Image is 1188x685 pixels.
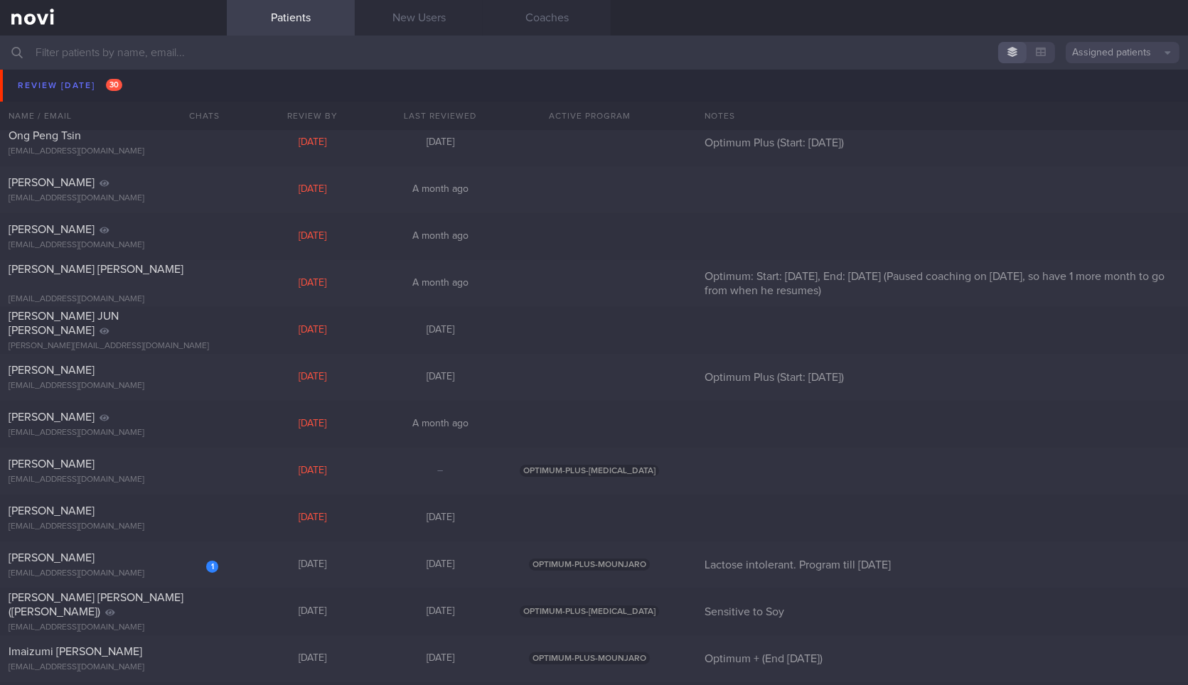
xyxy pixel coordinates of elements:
div: Lactose intolerant. Program till [DATE] [696,558,1188,572]
div: [EMAIL_ADDRESS][DOMAIN_NAME] [9,294,218,305]
div: [DATE] [248,277,376,290]
div: [DATE] [248,652,376,665]
div: [EMAIL_ADDRESS][DOMAIN_NAME] [9,662,218,673]
div: [DATE] [376,559,504,571]
div: [DATE] [248,183,376,196]
div: [DATE] [376,605,504,618]
span: [PERSON_NAME] [9,552,95,563]
span: OPTIMUM-PLUS-MOUNJARO [529,559,650,571]
div: [DATE] [248,605,376,618]
div: – [376,465,504,478]
div: [EMAIL_ADDRESS][DOMAIN_NAME] [9,522,218,532]
div: [DATE] [248,230,376,243]
div: [DATE] [376,512,504,524]
div: A month ago [376,418,504,431]
div: [DATE] [376,136,504,149]
span: [PERSON_NAME] [9,365,95,376]
span: [PERSON_NAME] [PERSON_NAME] ([PERSON_NAME]) [9,592,183,617]
span: [PERSON_NAME] [9,505,95,517]
div: A month ago [376,230,504,243]
div: [DATE] [248,136,376,149]
span: Ong Peng Tsin [9,130,81,141]
div: [EMAIL_ADDRESS][DOMAIN_NAME] [9,107,218,117]
div: [DATE] [376,90,504,102]
span: [PERSON_NAME] [PERSON_NAME] [9,76,183,87]
div: Sensitive to Soy [696,605,1188,619]
div: Optimum + (End [DATE]) [696,652,1188,666]
div: [EMAIL_ADDRESS][DOMAIN_NAME] [9,568,218,579]
div: [DATE] [248,90,376,102]
span: [PERSON_NAME] [9,458,95,470]
div: Optimum Plus (Start: [DATE]) [696,370,1188,384]
div: [DATE] [248,324,376,337]
span: OPTIMUM-PLUS-[MEDICAL_DATA] [520,605,659,617]
div: [DATE] [248,512,376,524]
div: Optimum Plus (Start: [DATE]) [696,136,1188,150]
span: Imaizumi [PERSON_NAME] [9,646,142,657]
div: [DATE] [376,652,504,665]
div: [DATE] [248,371,376,384]
div: [EMAIL_ADDRESS][DOMAIN_NAME] [9,193,218,204]
span: [PERSON_NAME] [PERSON_NAME] [9,264,183,275]
span: [PERSON_NAME] [9,411,95,423]
button: Assigned patients [1066,42,1179,63]
div: A month ago [376,277,504,290]
div: [DATE] [248,418,376,431]
div: [EMAIL_ADDRESS][DOMAIN_NAME] [9,240,218,251]
span: [PERSON_NAME] [9,224,95,235]
span: [PERSON_NAME] JUN [PERSON_NAME] [9,311,119,336]
div: [EMAIL_ADDRESS][DOMAIN_NAME] [9,381,218,392]
div: [EMAIL_ADDRESS][DOMAIN_NAME] [9,475,218,485]
div: A month ago [376,183,504,196]
span: [PERSON_NAME] [9,177,95,188]
div: [EMAIL_ADDRESS][DOMAIN_NAME] [9,428,218,438]
div: Optimum: Start: [DATE], End: [DATE] (Paused coaching on [DATE], so have 1 more month to go from w... [696,269,1188,298]
span: OPTIMUM-PLUS-[MEDICAL_DATA] [520,465,659,477]
div: [DATE] [248,559,376,571]
span: OPTIMUM-PLUS-MOUNJARO [529,652,650,664]
div: [PERSON_NAME][EMAIL_ADDRESS][DOMAIN_NAME] [9,341,218,352]
div: [DATE] [376,371,504,384]
div: [DATE] [376,324,504,337]
div: [EMAIL_ADDRESS][DOMAIN_NAME] [9,146,218,157]
div: [DATE] [248,465,376,478]
div: [EMAIL_ADDRESS][DOMAIN_NAME] [9,622,218,633]
div: 1 [206,561,218,573]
